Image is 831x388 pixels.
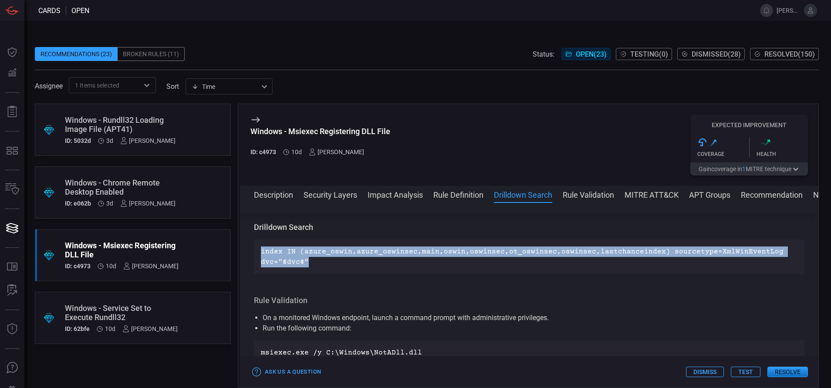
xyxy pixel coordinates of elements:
span: Open ( 23 ) [576,50,607,58]
h5: ID: c4973 [250,148,276,155]
button: MITRE ATT&CK [625,189,679,199]
span: Testing ( 0 ) [630,50,668,58]
span: Dismissed ( 28 ) [692,50,741,58]
button: Security Layers [304,189,357,199]
div: [PERSON_NAME] [123,263,179,270]
div: Coverage [697,151,749,157]
h5: ID: c4973 [65,263,91,270]
span: Aug 10, 2025 9:10 AM [291,148,302,155]
button: Reports [2,101,23,122]
h3: Drilldown Search [254,222,804,233]
span: open [71,7,89,15]
span: Status: [533,50,554,58]
div: [PERSON_NAME] [120,137,176,144]
button: Cards [2,218,23,239]
button: Inventory [2,179,23,200]
button: Resolved(150) [750,48,819,60]
span: 1 Items selected [75,81,119,90]
button: Detections [2,63,23,84]
p: index IN (azure_oswin,azure_oswinsec,main,oswin,oswinsec,ot_oswinsec,oswinsec,lastchanceindex) so... [261,246,797,267]
span: Resolved ( 150 ) [764,50,815,58]
h5: ID: 5032d [65,137,91,144]
button: Resolve [767,367,808,377]
div: Recommendations (23) [35,47,118,61]
button: Ask Us a Question [250,365,323,379]
div: Broken Rules (11) [118,47,185,61]
button: Testing(0) [616,48,672,60]
div: [PERSON_NAME] [120,200,176,207]
h3: Rule Validation [254,295,804,306]
button: Ask Us A Question [2,358,23,378]
button: APT Groups [689,189,730,199]
p: msiexec.exe /y C:\Windows\NotADll.dll [261,348,797,358]
button: Test [731,367,760,377]
span: Aug 10, 2025 9:10 AM [106,263,116,270]
div: Windows - Msiexec Registering DLL File [250,127,390,136]
button: MITRE - Detection Posture [2,140,23,161]
button: Rule Validation [563,189,614,199]
div: [PERSON_NAME] [122,325,178,332]
h5: ID: e062b [65,200,91,207]
button: Dashboard [2,42,23,63]
button: Description [254,189,293,199]
h5: ID: 62bfe [65,325,90,332]
span: Aug 17, 2025 9:25 AM [106,200,113,207]
li: Run the following command: [263,323,796,334]
span: Aug 17, 2025 9:26 AM [106,137,113,144]
button: Dismiss [686,367,724,377]
div: [PERSON_NAME] [309,148,364,155]
span: Cards [38,7,61,15]
button: Dismissed(28) [677,48,745,60]
span: Aug 10, 2025 9:09 AM [105,325,115,332]
div: Health [757,151,808,157]
div: Windows - Service Set to Execute Rundll32 [65,304,178,322]
span: 1 [742,165,746,172]
li: On a monitored Windows endpoint, launch a command prompt with administrative privileges. [263,313,796,323]
button: Open [141,79,153,91]
button: Gaincoverage in1MITRE technique [690,162,808,175]
div: Time [192,82,259,91]
label: sort [166,82,179,91]
div: Windows - Rundll32 Loading Image File (APT41) [65,115,176,134]
button: ALERT ANALYSIS [2,280,23,301]
button: Recommendation [741,189,803,199]
button: Impact Analysis [368,189,423,199]
span: Assignee [35,82,63,90]
div: Windows - Chrome Remote Desktop Enabled [65,178,176,196]
button: Threat Intelligence [2,319,23,340]
button: Open(23) [561,48,611,60]
h5: Expected Improvement [690,121,808,128]
button: Rule Definition [433,189,483,199]
button: Drilldown Search [494,189,552,199]
div: Windows - Msiexec Registering DLL File [65,241,179,259]
span: [PERSON_NAME].[PERSON_NAME] [777,7,801,14]
button: Rule Catalog [2,256,23,277]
